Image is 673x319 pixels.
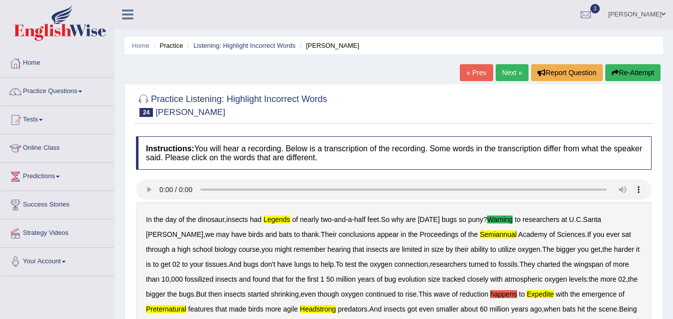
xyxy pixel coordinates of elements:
[419,305,434,313] b: even
[190,260,203,268] b: your
[0,191,114,216] a: Success Stories
[226,215,248,223] b: insects
[576,215,581,223] b: C
[272,275,283,283] b: that
[490,290,517,298] b: happens
[587,305,596,313] b: the
[182,260,188,268] b: to
[243,260,258,268] b: bugs
[562,305,575,313] b: bats
[455,245,468,253] b: their
[146,305,186,313] b: preternatural
[519,290,525,298] b: to
[320,275,324,283] b: 1
[369,305,382,313] b: And
[261,260,275,268] b: don't
[348,215,352,223] b: a
[390,245,400,253] b: are
[136,92,327,117] h2: Practice Listening: Highlight Incorrect Words
[0,106,114,131] a: Tests
[266,305,281,313] b: more
[326,275,334,283] b: 50
[196,290,206,298] b: But
[487,215,513,223] b: warning
[358,260,368,268] b: the
[577,245,589,253] b: you
[515,215,521,223] b: to
[338,305,367,313] b: predators
[569,215,574,223] b: U
[250,215,262,223] b: had
[0,78,114,103] a: Practice Questions
[165,215,177,223] b: day
[231,230,246,238] b: have
[248,290,269,298] b: started
[577,305,585,313] b: hit
[613,260,629,268] b: more
[139,108,153,117] span: 24
[294,245,326,253] b: remember
[292,215,298,223] b: of
[313,260,319,268] b: to
[381,215,390,223] b: So
[542,245,554,253] b: The
[619,305,637,313] b: Being
[505,275,542,283] b: atmospheric
[153,260,159,268] b: to
[496,64,529,81] a: Next »
[266,230,277,238] b: and
[434,290,450,298] b: wave
[544,275,567,283] b: oxygen
[188,305,214,313] b: features
[600,275,616,283] b: more
[215,275,237,283] b: insects
[385,275,396,283] b: bug
[185,275,214,283] b: fossilized
[354,215,366,223] b: half
[154,215,163,223] b: the
[274,245,291,253] b: might
[0,163,114,188] a: Predictions
[459,215,466,223] b: so
[146,144,194,153] b: Instructions:
[208,290,222,298] b: then
[192,245,212,253] b: school
[557,230,585,238] b: Sciences
[264,215,290,223] b: legends
[490,305,510,313] b: million
[574,260,603,268] b: wingspan
[229,305,247,313] b: made
[556,245,575,253] b: bigger
[419,230,458,238] b: Proceedings
[523,215,559,223] b: researchers
[605,64,661,81] button: Re-Attempt
[593,230,604,238] b: you
[398,275,426,283] b: evolution
[544,305,560,313] b: when
[318,290,339,298] b: though
[295,275,305,283] b: the
[401,230,406,238] b: in
[0,219,114,244] a: Strategy Videos
[442,215,457,223] b: bugs
[446,245,453,253] b: by
[321,215,332,223] b: two
[0,134,114,159] a: Online Class
[469,260,489,268] b: turned
[460,230,466,238] b: of
[570,290,580,298] b: the
[402,245,422,253] b: limited
[518,230,547,238] b: Academy
[215,305,227,313] b: that
[300,305,336,313] b: headstrong
[171,245,175,253] b: a
[430,260,467,268] b: researchers
[398,290,404,298] b: to
[285,275,293,283] b: for
[205,260,227,268] b: tissues
[395,260,428,268] b: connection
[215,245,237,253] b: biology
[205,230,214,238] b: we
[460,305,478,313] b: about
[262,245,273,253] b: you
